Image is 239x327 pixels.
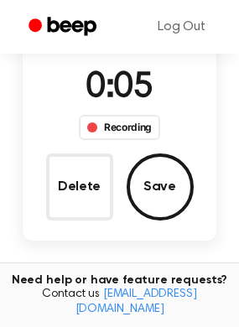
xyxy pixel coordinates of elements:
[46,153,113,221] button: Delete Audio Record
[79,115,160,140] div: Recording
[75,288,197,315] a: [EMAIL_ADDRESS][DOMAIN_NAME]
[141,7,222,47] a: Log Out
[127,153,194,221] button: Save Audio Record
[86,70,153,106] span: 0:05
[10,288,229,317] span: Contact us
[17,11,112,44] a: Beep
